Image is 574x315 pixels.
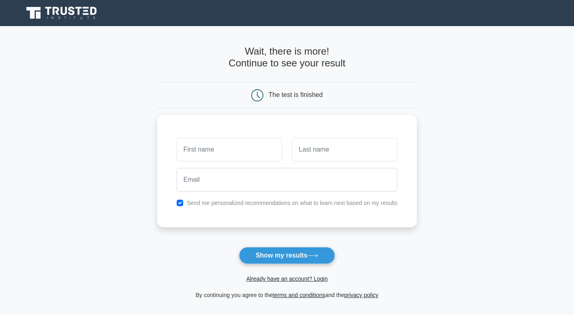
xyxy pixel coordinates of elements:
[239,247,335,264] button: Show my results
[152,290,422,300] div: By continuing you agree to the and the
[157,46,417,69] h4: Wait, there is more! Continue to see your result
[344,292,379,298] a: privacy policy
[246,275,328,282] a: Already have an account? Login
[187,200,398,206] label: Send me personalized recommendations on what to learn next based on my results
[292,138,397,161] input: Last name
[177,168,398,192] input: Email
[269,91,323,98] div: The test is finished
[273,292,325,298] a: terms and conditions
[177,138,282,161] input: First name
